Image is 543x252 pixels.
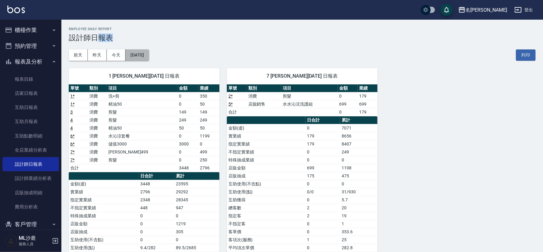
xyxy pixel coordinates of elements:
[305,164,340,172] td: 699
[88,124,107,132] td: 消費
[88,148,107,156] td: 消費
[107,116,177,124] td: 剪髮
[512,4,536,16] button: 登出
[234,73,370,79] span: 7 [PERSON_NAME][DATE] 日報表
[340,116,378,124] th: 累計
[88,84,107,92] th: 類別
[139,196,174,204] td: 2348
[2,186,59,200] a: 店販抽成明細
[227,156,305,164] td: 特殊抽成業績
[305,172,340,180] td: 175
[338,100,358,108] td: 699
[340,164,378,172] td: 1198
[227,116,378,252] table: a dense table
[177,164,199,172] td: 3448
[305,228,340,236] td: 0
[247,92,281,100] td: 消費
[107,49,126,61] button: 今天
[305,188,340,196] td: 0/0
[107,140,177,148] td: 儲值3000
[70,126,73,130] a: 4
[358,108,378,116] td: 179
[340,172,378,180] td: 475
[305,204,340,212] td: 2
[305,148,340,156] td: 0
[139,212,174,220] td: 0
[247,84,281,92] th: 類別
[358,92,378,100] td: 179
[227,84,378,116] table: a dense table
[177,116,199,124] td: 249
[107,132,177,140] td: 水沁涼套餐
[227,132,305,140] td: 實業績
[305,212,340,220] td: 2
[281,92,338,100] td: 剪髮
[338,84,358,92] th: 金額
[281,100,338,108] td: 水水沁涼洗護組
[174,228,219,236] td: 305
[2,114,59,129] a: 互助月報表
[19,235,50,241] h5: ML沙鹿
[177,156,199,164] td: 0
[305,244,340,252] td: 0
[340,204,378,212] td: 20
[227,204,305,212] td: 總客數
[139,204,174,212] td: 448
[340,124,378,132] td: 7071
[227,188,305,196] td: 互助使用(點)
[2,22,59,38] button: 櫃檯作業
[247,100,281,108] td: 店販銷售
[177,124,199,132] td: 50
[174,172,219,180] th: 累計
[340,140,378,148] td: 8407
[2,129,59,143] a: 互助點數明細
[340,220,378,228] td: 1
[177,108,199,116] td: 149
[69,212,139,220] td: 特殊抽成業績
[69,220,139,228] td: 店販金額
[88,92,107,100] td: 消費
[88,156,107,164] td: 消費
[305,236,340,244] td: 1
[305,196,340,204] td: 0
[69,244,139,252] td: 互助使用(點)
[227,196,305,204] td: 互助獲得
[340,236,378,244] td: 25
[340,132,378,140] td: 8656
[227,172,305,180] td: 店販抽成
[198,92,219,100] td: 350
[69,196,139,204] td: 指定實業績
[466,6,507,14] div: 名[PERSON_NAME]
[305,180,340,188] td: 0
[440,4,453,16] button: save
[358,84,378,92] th: 業績
[516,49,536,61] button: 列印
[2,54,59,70] button: 報表及分析
[2,100,59,114] a: 互助日報表
[2,200,59,214] a: 費用分析表
[227,148,305,156] td: 不指定實業績
[69,228,139,236] td: 店販抽成
[227,124,305,132] td: 金額(虛)
[69,236,139,244] td: 互助使用(不含點)
[69,27,536,31] h2: Employee Daily Report
[69,49,88,61] button: 前天
[305,116,340,124] th: 日合計
[139,188,174,196] td: 2796
[69,84,219,172] table: a dense table
[7,6,25,13] img: Logo
[88,132,107,140] td: 消費
[174,196,219,204] td: 28345
[69,188,139,196] td: 實業績
[174,188,219,196] td: 29292
[227,108,247,116] td: 合計
[174,244,219,252] td: 89.5/2685
[69,180,139,188] td: 金額(虛)
[227,236,305,244] td: 客項次(服務)
[305,220,340,228] td: 0
[340,148,378,156] td: 249
[69,84,88,92] th: 單號
[174,212,219,220] td: 0
[177,84,199,92] th: 金額
[107,100,177,108] td: 精油50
